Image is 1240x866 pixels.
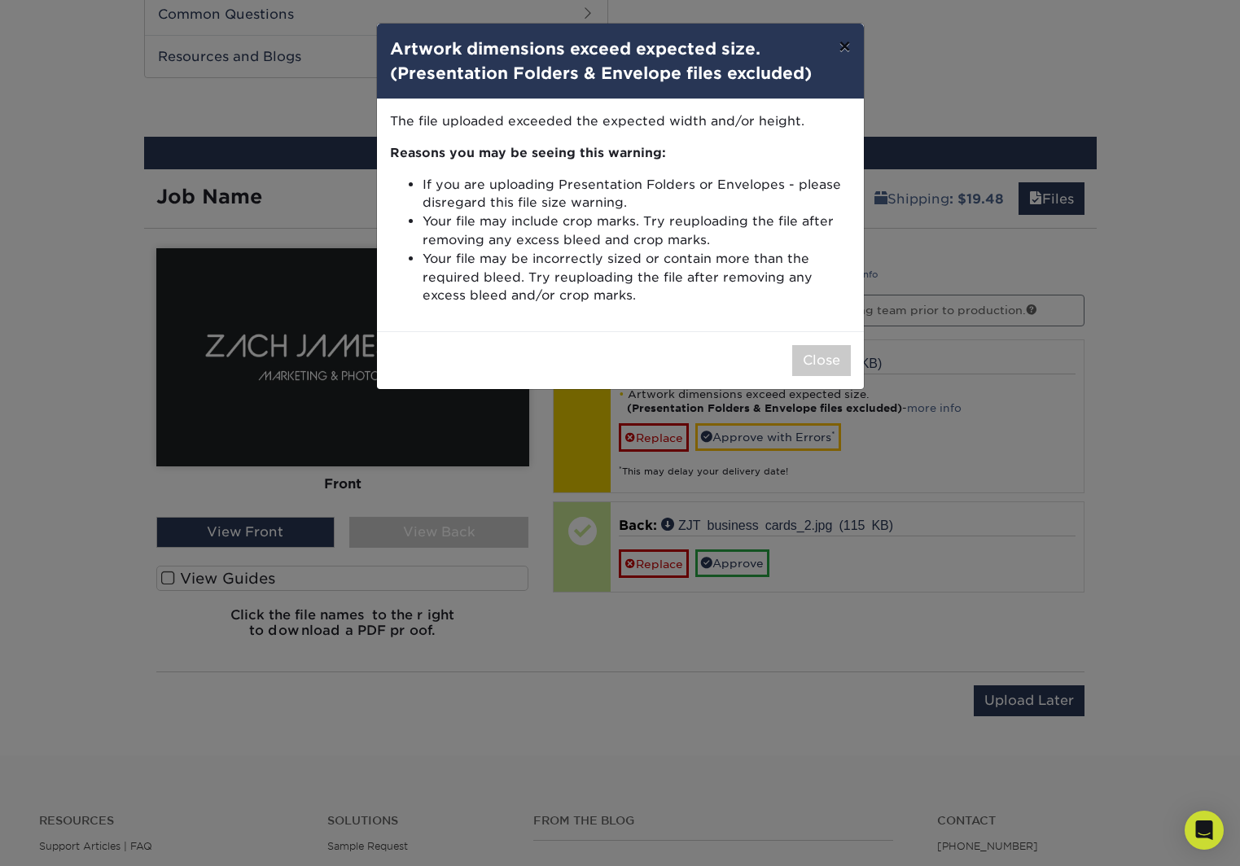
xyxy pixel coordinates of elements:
[390,63,812,83] strong: (Presentation Folders & Envelope files excluded)
[390,112,851,131] p: The file uploaded exceeded the expected width and/or height.
[826,24,863,69] button: ×
[423,176,851,213] li: If you are uploading Presentation Folders or Envelopes - please disregard this file size warning.
[792,345,851,376] button: Close
[390,145,666,160] strong: Reasons you may be seeing this warning:
[423,212,851,250] li: Your file may include crop marks. Try reuploading the file after removing any excess bleed and cr...
[423,250,851,305] li: Your file may be incorrectly sized or contain more than the required bleed. Try reuploading the f...
[1185,811,1224,850] div: Open Intercom Messenger
[390,37,851,85] h4: Artwork dimensions exceed expected size.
